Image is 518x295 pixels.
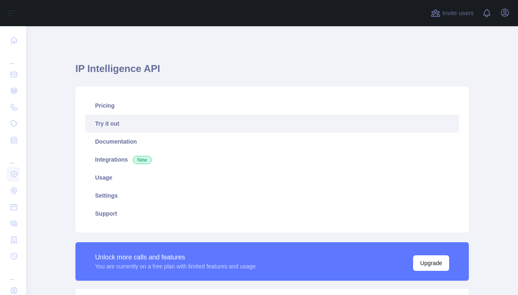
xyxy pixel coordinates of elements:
[413,255,449,271] button: Upgrade
[7,49,20,65] div: ...
[442,9,474,18] span: Invite users
[85,133,459,151] a: Documentation
[429,7,475,20] button: Invite users
[7,149,20,165] div: ...
[133,156,152,164] span: New
[85,151,459,169] a: Integrations New
[95,252,256,262] div: Unlock more calls and features
[85,115,459,133] a: Try it out
[85,205,459,223] a: Support
[85,169,459,187] a: Usage
[7,265,20,281] div: ...
[75,62,469,82] h1: IP Intelligence API
[85,97,459,115] a: Pricing
[95,262,256,270] div: You are currently on a free plan with limited features and usage
[85,187,459,205] a: Settings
